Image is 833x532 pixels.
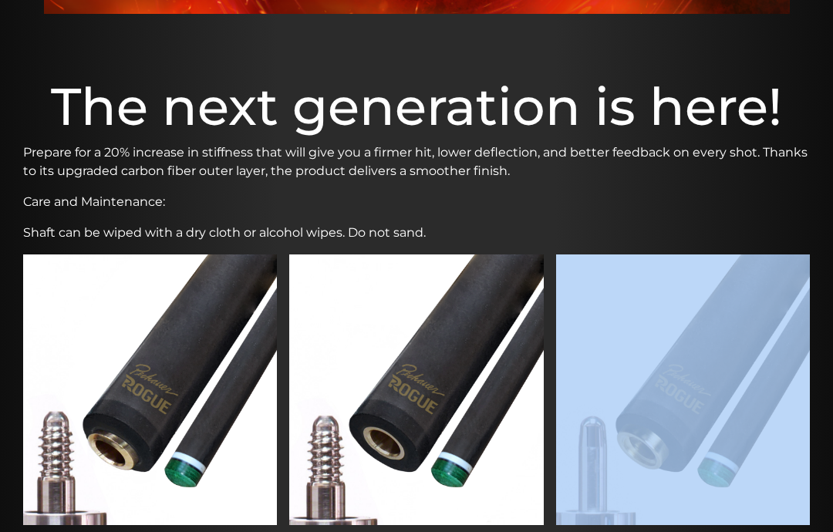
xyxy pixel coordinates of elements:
p: Care and Maintenance: [23,193,810,211]
p: Shaft can be wiped with a dry cloth or alcohol wipes. Do not sand. [23,224,810,242]
img: Pechauer Flat Face Rogue 2 Carbon Shaft (JP Series Prior to 2025) [289,254,543,525]
h1: The next generation is here! [23,76,810,137]
img: Uniloc Rogue 2 Carbon Shaft [556,254,810,525]
p: Prepare for a 20% increase in stiffness that will give you a firmer hit, lower deflection, and be... [23,143,810,180]
img: Pechauer Piloted Rogue 2 Carbon Shaft (Pro Series and JP-T Series) [23,254,277,525]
